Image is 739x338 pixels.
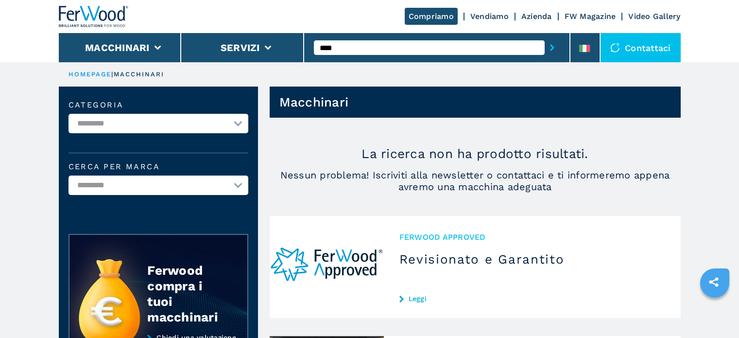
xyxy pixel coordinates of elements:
img: Revisionato e Garantito [270,216,384,318]
button: submit-button [545,36,560,59]
img: Ferwood [59,6,129,27]
a: Leggi [399,295,665,302]
a: FW Magazine [565,12,616,21]
span: Ferwood Approved [399,231,665,243]
p: La ricerca non ha prodotto risultati. [270,146,681,161]
img: Contattaci [610,43,620,53]
a: Compriamo [405,8,458,25]
h1: Macchinari [279,94,349,110]
a: HOMEPAGE [69,71,112,78]
button: Servizi [221,42,260,53]
h3: Revisionato e Garantito [399,251,665,267]
a: Video Gallery [628,12,680,21]
label: Cerca per marca [69,163,248,171]
label: Categoria [69,101,248,109]
iframe: Chat [698,294,732,331]
a: sharethis [702,270,726,294]
a: Vendiamo [470,12,509,21]
div: Contattaci [601,33,681,62]
p: macchinari [114,70,165,79]
a: Azienda [521,12,552,21]
div: Ferwood compra i tuoi macchinari [147,263,228,325]
span: Nessun problema! Iscriviti alla newsletter o contattaci e ti informeremo appena avremo una macchi... [270,169,681,193]
button: Macchinari [85,42,150,53]
span: | [111,71,113,78]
